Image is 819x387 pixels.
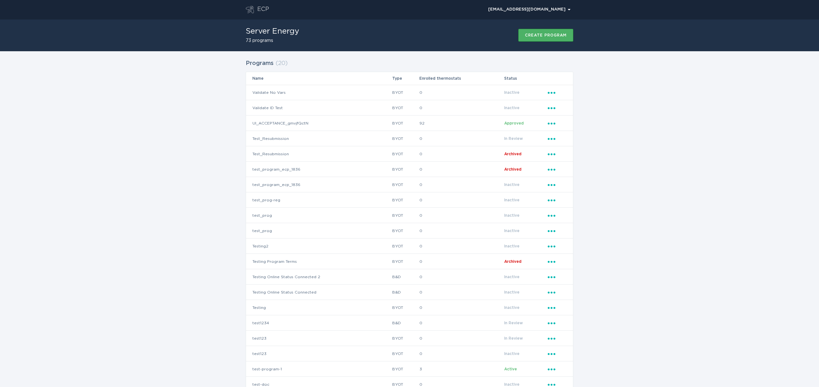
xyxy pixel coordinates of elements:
[548,366,567,373] div: Popover menu
[518,29,573,42] button: Create program
[246,238,573,254] tr: 156469b6-1ee0-4df9-b041-9af9d0864d56
[504,260,521,263] span: Archived
[246,208,573,223] tr: e9cb64e9-c4a4-4040-b0f0-4dc12e6592ad
[392,100,419,116] td: BYOT
[257,6,269,13] div: ECP
[246,238,392,254] td: Testing2
[485,5,573,14] div: Popover menu
[246,361,392,377] td: test-program-1
[246,6,254,13] button: Go to dashboard
[392,162,419,177] td: BYOT
[504,152,521,156] span: Archived
[392,269,419,285] td: B&D
[548,120,567,127] div: Popover menu
[419,361,504,377] td: 3
[246,131,392,146] td: Test_Resubmission
[246,331,573,346] tr: 5bc2b3e8-81b7-40aa-a854-c5214d03cc24
[246,72,573,85] tr: Table Headers
[548,150,567,157] div: Popover menu
[419,315,504,331] td: 0
[392,315,419,331] td: B&D
[504,106,520,110] span: Inactive
[419,285,504,300] td: 0
[246,208,392,223] td: test_prog
[419,177,504,192] td: 0
[419,146,504,162] td: 0
[392,223,419,238] td: BYOT
[246,28,299,35] h1: Server Energy
[504,91,520,94] span: Inactive
[246,100,573,116] tr: 3bfc97d28cd14781806773ba834c6867
[548,350,567,357] div: Popover menu
[246,100,392,116] td: Validate ID Test
[246,346,573,361] tr: 798b57a1-3eda-4dc9-a928-c2db9acbcf3c
[419,131,504,146] td: 0
[419,331,504,346] td: 0
[504,352,520,356] span: Inactive
[392,300,419,315] td: BYOT
[504,244,520,248] span: Inactive
[419,346,504,361] td: 0
[246,315,573,331] tr: 9d47b0c5-e49e-4eef-9ca1-914f078f9374
[392,285,419,300] td: B&D
[246,146,392,162] td: Test_Resubmission
[504,183,520,187] span: Inactive
[548,258,567,265] div: Popover menu
[504,306,520,310] span: Inactive
[246,331,392,346] td: test123
[392,177,419,192] td: BYOT
[419,100,504,116] td: 0
[246,223,392,238] td: test_prog
[504,367,517,371] span: Active
[275,60,288,66] span: ( 20 )
[548,197,567,204] div: Popover menu
[392,116,419,131] td: BYOT
[548,181,567,188] div: Popover menu
[504,229,520,233] span: Inactive
[246,300,573,315] tr: f994a906-4cb5-4da3-b744-248a04e26d74
[246,85,573,100] tr: fac9267df2624b80a0b196d4a88062bd
[392,72,419,85] th: Type
[504,290,520,294] span: Inactive
[504,321,523,325] span: In Review
[246,361,573,377] tr: ac3548ae-17b3-4d12-a3c7-5a6e1fa63f4d
[485,5,573,14] button: Open user account details
[246,116,573,131] tr: 246e1dbf-1a93-43f6-a107-156c79751562
[392,131,419,146] td: BYOT
[548,104,567,111] div: Popover menu
[246,223,573,238] tr: a9323748-e464-4a19-94dd-11f95dbf7364
[419,208,504,223] td: 0
[246,269,573,285] tr: cd0c6b701dc64101907c32babbb15a1f
[525,33,567,37] div: Create program
[246,162,573,177] tr: 6c656dc50c2d4f8c9d96473ab438a608
[246,146,573,162] tr: 7e897bcb48f54dbb9c81a2989d301fcd
[504,121,524,125] span: Approved
[548,319,567,327] div: Popover menu
[419,162,504,177] td: 0
[392,146,419,162] td: BYOT
[246,315,392,331] td: test1234
[548,227,567,234] div: Popover menu
[548,273,567,280] div: Popover menu
[392,85,419,100] td: BYOT
[504,214,520,217] span: Inactive
[548,335,567,342] div: Popover menu
[246,38,299,43] h2: 73 programs
[392,361,419,377] td: BYOT
[246,254,392,269] td: Testing Program Terms
[504,275,520,279] span: Inactive
[246,285,573,300] tr: a561fd9ec61247658d3804bba0309a99
[419,72,504,85] th: Enrolled thermostats
[504,167,521,171] span: Archived
[419,116,504,131] td: 92
[246,192,573,208] tr: 9eddf629-2d8c-4195-83f9-6cbc3da02ca7
[392,346,419,361] td: BYOT
[246,300,392,315] td: Testing
[504,72,547,85] th: Status
[419,85,504,100] td: 0
[246,285,392,300] td: Testing Online Status Connected
[246,177,573,192] tr: 4e9846ec3b064173b9416adf57a70fee
[548,89,567,96] div: Popover menu
[548,135,567,142] div: Popover menu
[246,162,392,177] td: test_program_ecp_1836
